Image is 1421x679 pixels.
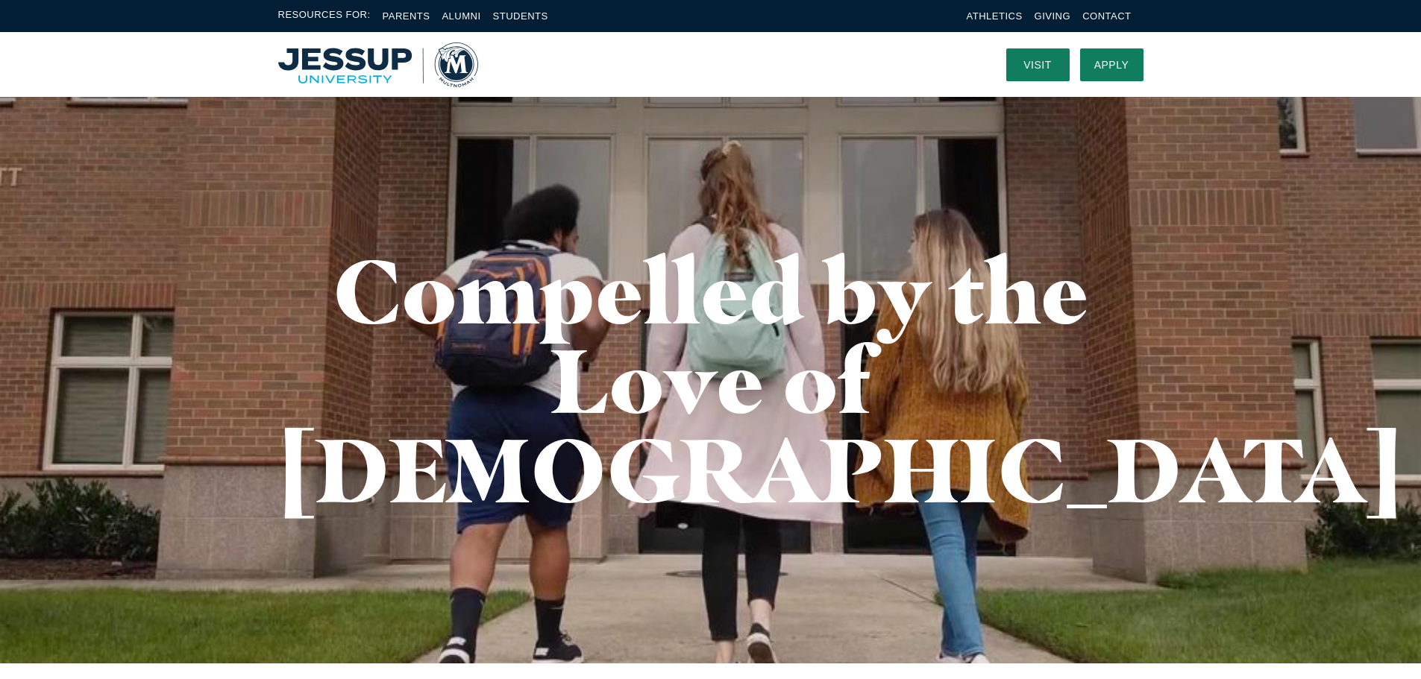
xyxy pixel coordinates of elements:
a: Athletics [967,10,1023,22]
a: Students [493,10,548,22]
a: Parents [383,10,430,22]
a: Giving [1035,10,1071,22]
a: Apply [1080,48,1144,81]
a: Contact [1082,10,1131,22]
img: Multnomah University Logo [278,42,478,87]
a: Home [278,42,478,87]
a: Visit [1006,48,1070,81]
h1: Compelled by the Love of [DEMOGRAPHIC_DATA] [278,246,1144,514]
span: Resources For: [278,7,371,25]
a: Alumni [442,10,480,22]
